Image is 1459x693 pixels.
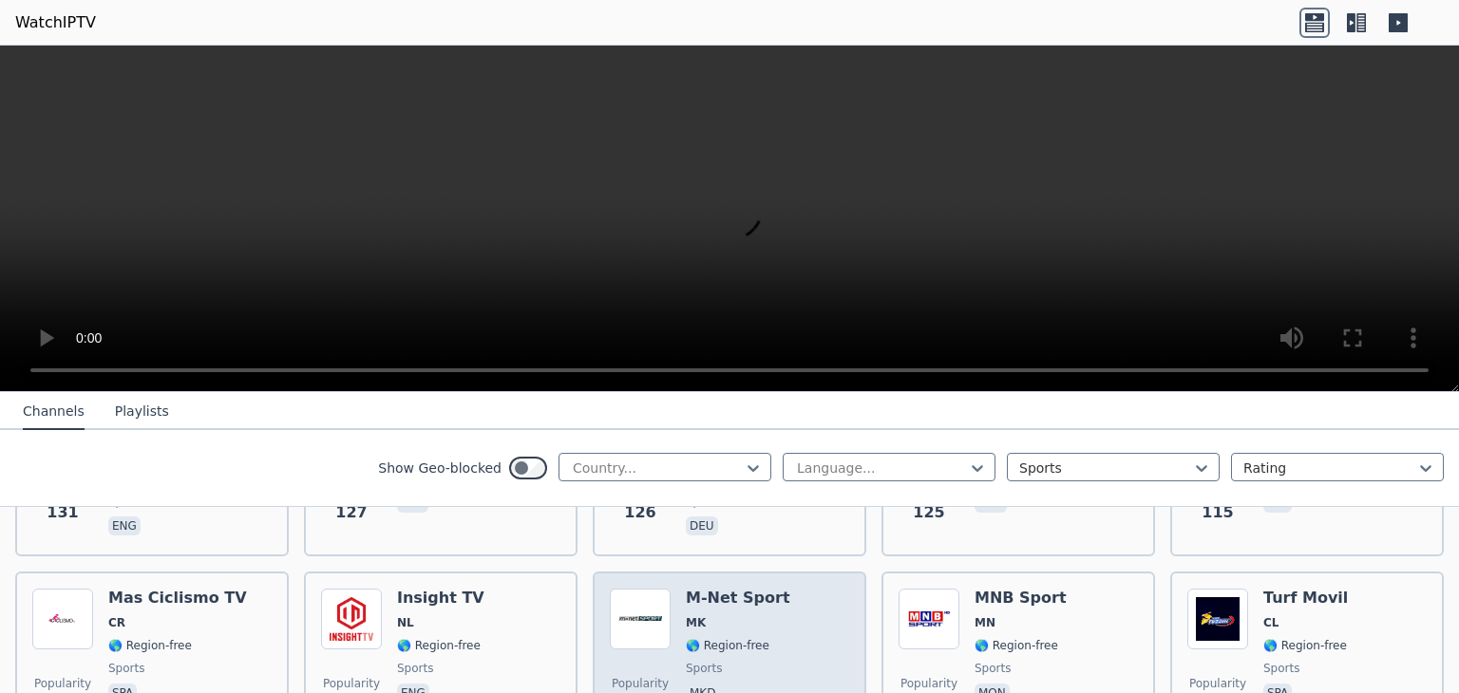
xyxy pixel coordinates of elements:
[1263,615,1279,630] span: CL
[23,394,85,430] button: Channels
[975,589,1067,608] h6: MNB Sport
[612,676,669,691] span: Popularity
[108,589,247,608] h6: Mas Ciclismo TV
[1263,661,1299,676] span: sports
[975,615,995,630] span: MN
[34,676,91,691] span: Popularity
[1202,501,1233,524] span: 115
[378,459,502,478] label: Show Geo-blocked
[686,661,722,676] span: sports
[32,589,93,649] img: Mas Ciclismo TV
[686,638,769,653] span: 🌎 Region-free
[624,501,655,524] span: 126
[15,11,96,34] a: WatchIPTV
[108,661,144,676] span: sports
[108,638,192,653] span: 🌎 Region-free
[899,589,959,649] img: MNB Sport
[397,615,414,630] span: NL
[686,615,706,630] span: MK
[335,501,367,524] span: 127
[397,661,433,676] span: sports
[686,589,790,608] h6: M-Net Sport
[323,676,380,691] span: Popularity
[108,615,125,630] span: CR
[1263,638,1347,653] span: 🌎 Region-free
[1263,589,1348,608] h6: Turf Movil
[1187,589,1248,649] img: Turf Movil
[115,394,169,430] button: Playlists
[1189,676,1246,691] span: Popularity
[900,676,957,691] span: Popularity
[975,638,1058,653] span: 🌎 Region-free
[108,516,141,535] p: eng
[913,501,944,524] span: 125
[975,661,1011,676] span: sports
[321,589,382,649] img: Insight TV
[397,638,481,653] span: 🌎 Region-free
[686,516,718,535] p: deu
[47,501,78,524] span: 131
[610,589,671,649] img: M-Net Sport
[397,589,484,608] h6: Insight TV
